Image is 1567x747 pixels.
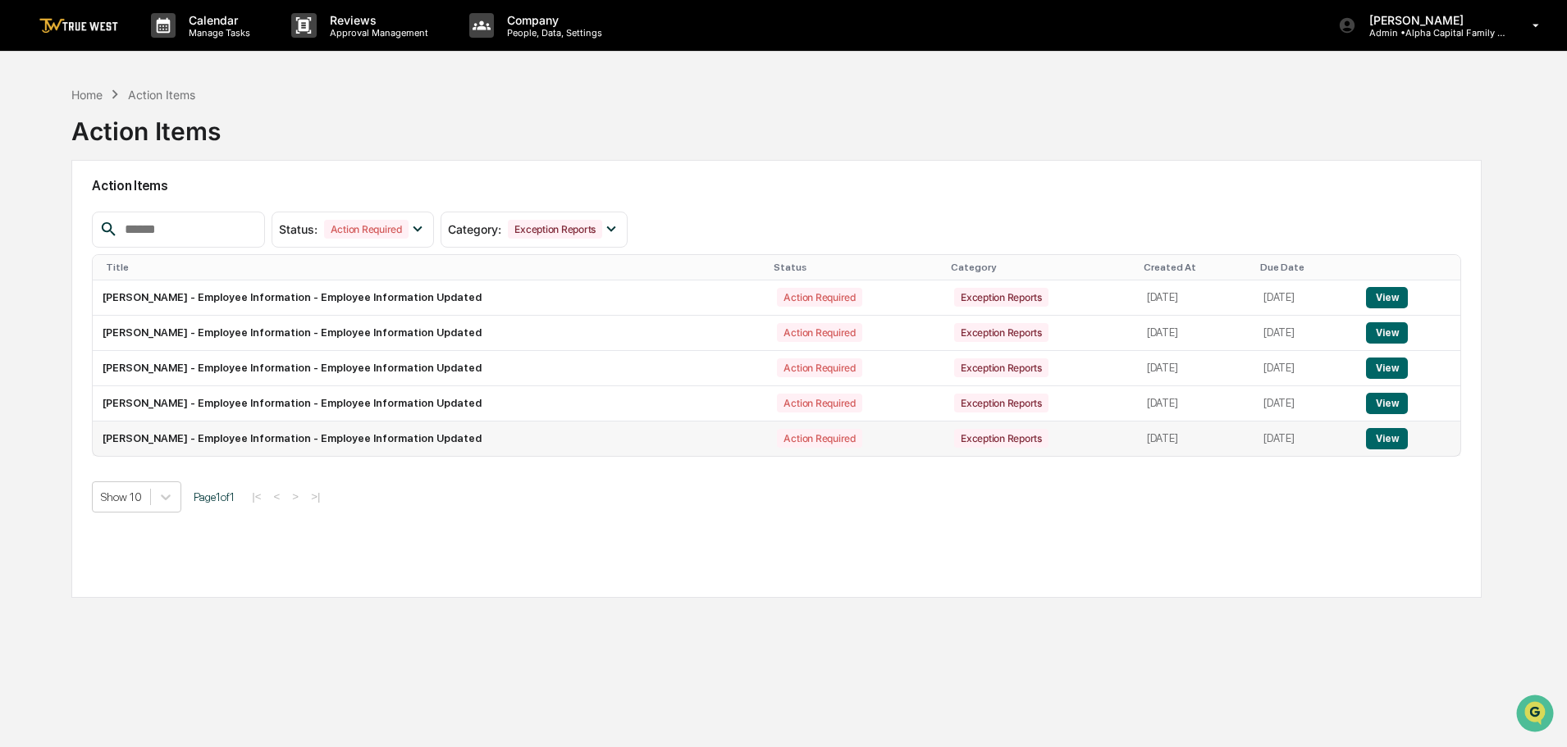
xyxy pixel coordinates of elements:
div: Action Items [71,103,221,146]
a: View [1366,432,1408,444]
div: Category [951,262,1131,273]
span: Preclearance [33,335,106,352]
div: Exception Reports [954,358,1048,377]
span: • [136,223,142,236]
td: [DATE] [1137,316,1254,351]
img: 1746055101610-c473b297-6a78-478c-a979-82029cc54cd1 [16,125,46,155]
button: >| [306,490,325,503]
p: [PERSON_NAME] [1356,13,1509,27]
td: [DATE] [1137,351,1254,386]
div: 🔎 [16,368,30,381]
td: [PERSON_NAME] - Employee Information - Employee Information Updated [93,386,767,421]
img: 8933085812038_c878075ebb4cc5468115_72.jpg [34,125,64,155]
p: How can we help? [16,34,299,61]
span: [PERSON_NAME] [51,223,133,236]
a: View [1366,397,1408,409]
td: [DATE] [1254,316,1356,351]
button: < [269,490,286,503]
span: Pylon [163,407,199,419]
div: Exception Reports [954,323,1048,342]
a: View [1366,362,1408,374]
a: View [1366,326,1408,339]
a: 🗄️Attestations [112,329,210,358]
div: We're available if you need us! [74,142,226,155]
button: View [1366,322,1408,344]
div: Home [71,88,103,102]
h2: Action Items [92,178,1461,194]
td: [PERSON_NAME] - Employee Information - Employee Information Updated [93,316,767,351]
div: Status [774,262,938,273]
div: Action Required [777,358,861,377]
p: People, Data, Settings [494,27,610,39]
p: Admin • Alpha Capital Family Office [1356,27,1509,39]
div: Title [106,262,761,273]
div: Exception Reports [954,429,1048,448]
button: See all [254,179,299,198]
p: Calendar [176,13,258,27]
button: Start new chat [279,130,299,150]
button: > [287,490,304,503]
div: 🗄️ [119,337,132,350]
div: Action Required [324,220,409,239]
a: 🔎Data Lookup [10,360,110,389]
div: Exception Reports [954,288,1048,307]
button: View [1366,428,1408,449]
span: Attestations [135,335,203,352]
button: |< [247,490,266,503]
img: Tammy Steffen [16,252,43,278]
iframe: Open customer support [1514,693,1559,737]
div: Exception Reports [954,394,1048,412]
div: Action Required [777,394,861,412]
span: [DATE] [145,267,179,280]
td: [DATE] [1254,386,1356,421]
td: [PERSON_NAME] - Employee Information - Employee Information Updated [93,421,767,456]
span: Category : [448,222,501,236]
td: [DATE] [1137,421,1254,456]
div: Action Required [777,429,861,448]
button: View [1366,358,1408,379]
td: [DATE] [1137,386,1254,421]
span: [PERSON_NAME] [51,267,133,280]
p: Manage Tasks [176,27,258,39]
td: [DATE] [1254,280,1356,316]
div: Due Date [1260,262,1350,273]
div: Exception Reports [508,220,602,239]
img: Tammy Steffen [16,207,43,234]
td: [PERSON_NAME] - Employee Information - Employee Information Updated [93,351,767,386]
td: [PERSON_NAME] - Employee Information - Employee Information Updated [93,280,767,316]
span: [DATE] [145,223,179,236]
a: 🖐️Preclearance [10,329,112,358]
div: Created At [1144,262,1247,273]
div: 🖐️ [16,337,30,350]
span: Status : [279,222,318,236]
p: Company [494,13,610,27]
img: logo [39,18,118,34]
span: • [136,267,142,280]
button: View [1366,393,1408,414]
div: Past conversations [16,182,110,195]
button: View [1366,287,1408,308]
td: [DATE] [1254,351,1356,386]
span: Data Lookup [33,367,103,383]
p: Approval Management [317,27,436,39]
div: Start new chat [74,125,269,142]
div: Action Required [777,288,861,307]
div: Action Required [777,323,861,342]
p: Reviews [317,13,436,27]
a: Powered byPylon [116,406,199,419]
div: Action Items [128,88,195,102]
td: [DATE] [1137,280,1254,316]
td: [DATE] [1254,421,1356,456]
span: Page 1 of 1 [194,490,235,503]
a: View [1366,291,1408,303]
